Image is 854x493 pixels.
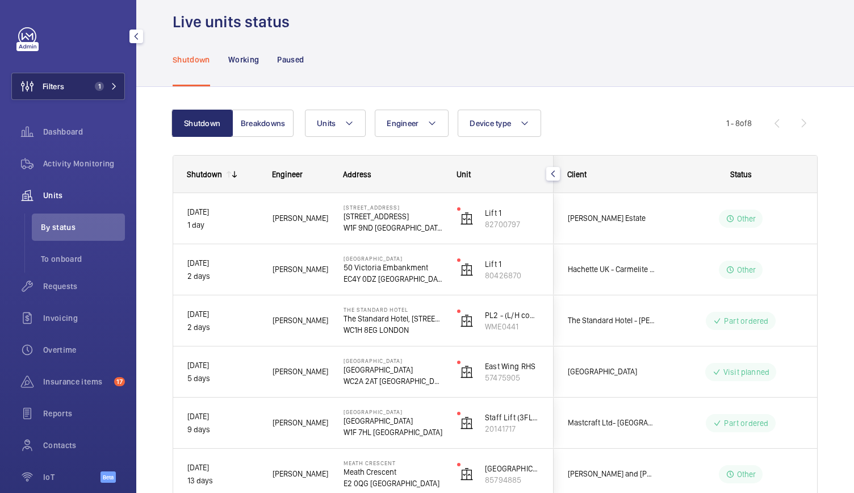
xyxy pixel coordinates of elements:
[724,417,768,429] p: Part ordered
[485,463,539,474] p: [GEOGRAPHIC_DATA] - front entrance lobby - lift 4 - U1012155 - 4
[187,461,258,474] p: [DATE]
[11,73,125,100] button: Filters1
[737,469,756,480] p: Other
[344,255,442,262] p: [GEOGRAPHIC_DATA]
[344,375,442,387] p: WC2A 2AT [GEOGRAPHIC_DATA]
[114,377,125,386] span: 17
[485,321,539,332] p: WME0441
[567,170,587,179] span: Client
[568,416,655,429] span: Mastcraft Ltd- [GEOGRAPHIC_DATA]
[726,119,752,127] span: 1 - 8 8
[43,344,125,356] span: Overtime
[101,471,116,483] span: Beta
[485,310,539,321] p: PL2 - (L/H controller)
[457,170,540,179] div: Unit
[460,263,474,277] img: elevator.svg
[344,466,442,478] p: Meath Crescent
[470,119,511,128] span: Device type
[737,213,756,224] p: Other
[344,313,442,324] p: The Standard Hotel, [STREET_ADDRESS],
[187,410,258,423] p: [DATE]
[344,415,442,427] p: [GEOGRAPHIC_DATA]
[41,222,125,233] span: By status
[273,212,329,225] span: [PERSON_NAME]
[344,427,442,438] p: W1F 7HL [GEOGRAPHIC_DATA]
[737,264,756,275] p: Other
[43,281,125,292] span: Requests
[344,211,442,222] p: [STREET_ADDRESS]
[232,110,294,137] button: Breakdowns
[273,365,329,378] span: [PERSON_NAME]
[187,474,258,487] p: 13 days
[43,158,125,169] span: Activity Monitoring
[173,11,296,32] h1: Live units status
[43,471,101,483] span: IoT
[43,376,110,387] span: Insurance items
[730,170,752,179] span: Status
[43,312,125,324] span: Invoicing
[460,314,474,328] img: elevator.svg
[344,222,442,233] p: W1F 9ND [GEOGRAPHIC_DATA]
[187,321,258,334] p: 2 days
[344,408,442,415] p: [GEOGRAPHIC_DATA]
[273,314,329,327] span: [PERSON_NAME]
[344,324,442,336] p: WC1H 8EG LONDON
[344,306,442,313] p: The Standard Hotel
[344,364,442,375] p: [GEOGRAPHIC_DATA]
[485,474,539,486] p: 85794885
[187,170,222,179] div: Shutdown
[187,308,258,321] p: [DATE]
[485,423,539,434] p: 20141717
[568,365,655,378] span: [GEOGRAPHIC_DATA]
[344,357,442,364] p: [GEOGRAPHIC_DATA]
[305,110,366,137] button: Units
[485,207,539,219] p: Lift 1
[344,478,442,489] p: E2 0QG [GEOGRAPHIC_DATA]
[187,206,258,219] p: [DATE]
[740,119,747,128] span: of
[485,412,539,423] p: Staff Lift (3FLR)
[273,263,329,276] span: [PERSON_NAME]
[375,110,449,137] button: Engineer
[43,440,125,451] span: Contacts
[43,81,64,92] span: Filters
[343,170,371,179] span: Address
[344,459,442,466] p: Meath Crescent
[344,262,442,273] p: 50 Victoria Embankment
[277,54,304,65] p: Paused
[187,219,258,232] p: 1 day
[228,54,259,65] p: Working
[387,119,418,128] span: Engineer
[41,253,125,265] span: To onboard
[485,258,539,270] p: Lift 1
[173,54,210,65] p: Shutdown
[317,119,336,128] span: Units
[723,366,769,378] p: Visit planned
[95,82,104,91] span: 1
[273,467,329,481] span: [PERSON_NAME]
[568,467,655,481] span: [PERSON_NAME] and [PERSON_NAME] National Lift Contract
[568,212,655,225] span: [PERSON_NAME] Estate
[460,212,474,225] img: elevator.svg
[187,423,258,436] p: 9 days
[568,263,655,276] span: Hachette UK - Carmelite House
[724,315,768,327] p: Part ordered
[187,359,258,372] p: [DATE]
[460,365,474,379] img: elevator.svg
[344,273,442,285] p: EC4Y 0DZ [GEOGRAPHIC_DATA]
[344,204,442,211] p: [STREET_ADDRESS]
[187,372,258,385] p: 5 days
[273,416,329,429] span: [PERSON_NAME]
[43,408,125,419] span: Reports
[272,170,303,179] span: Engineer
[458,110,541,137] button: Device type
[171,110,233,137] button: Shutdown
[568,314,655,327] span: The Standard Hotel - [PERSON_NAME]
[485,270,539,281] p: 80426870
[460,467,474,481] img: elevator.svg
[43,190,125,201] span: Units
[485,361,539,372] p: East Wing RHS
[187,270,258,283] p: 2 days
[43,126,125,137] span: Dashboard
[485,372,539,383] p: 57475905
